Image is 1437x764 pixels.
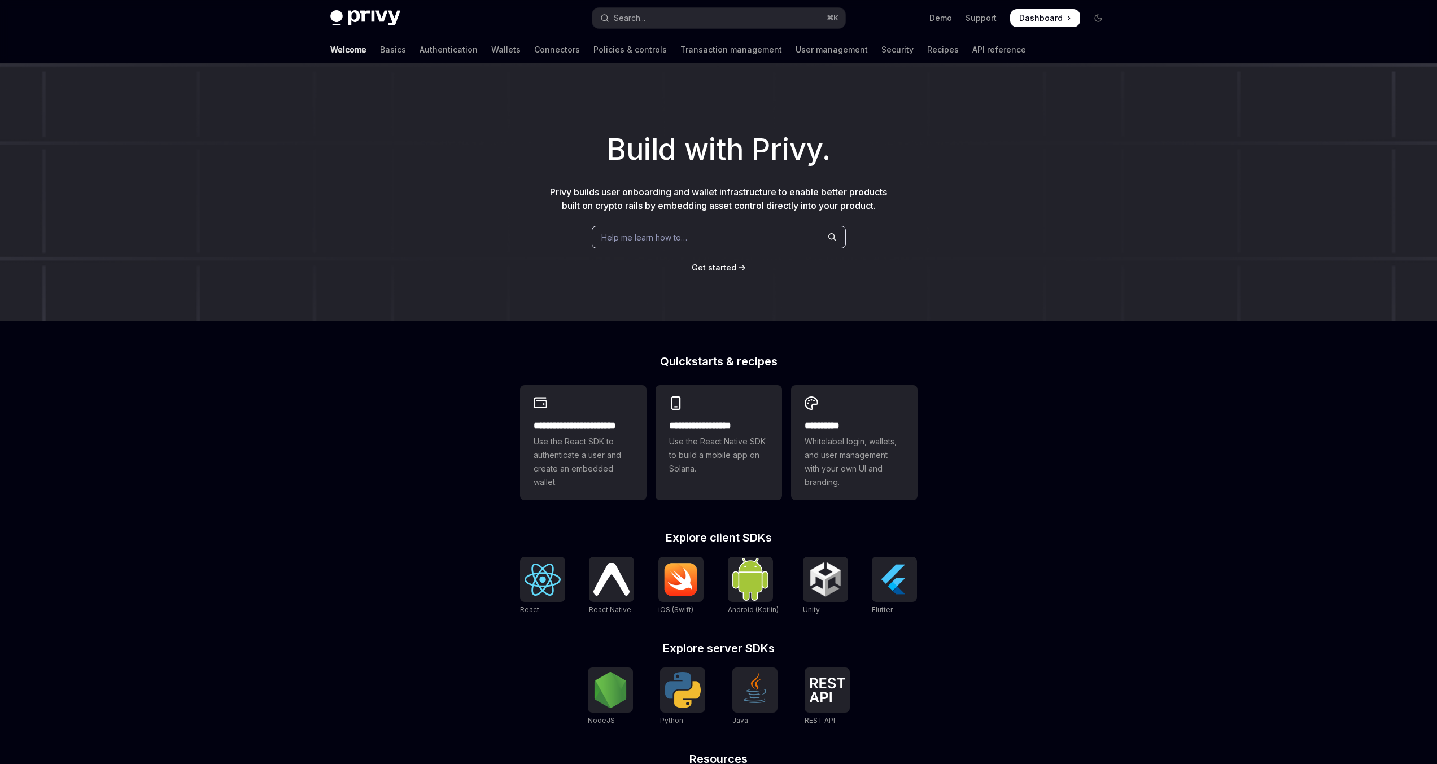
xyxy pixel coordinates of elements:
[796,36,868,63] a: User management
[732,667,778,726] a: JavaJava
[827,14,838,23] span: ⌘ K
[520,532,918,543] h2: Explore client SDKs
[665,672,701,708] img: Python
[614,11,645,25] div: Search...
[692,262,736,273] a: Get started
[534,36,580,63] a: Connectors
[520,356,918,367] h2: Quickstarts & recipes
[588,667,633,726] a: NodeJSNodeJS
[805,667,850,726] a: REST APIREST API
[589,557,634,615] a: React NativeReact Native
[588,716,615,724] span: NodeJS
[876,561,912,597] img: Flutter
[803,557,848,615] a: UnityUnity
[550,186,887,211] span: Privy builds user onboarding and wallet infrastructure to enable better products built on crypto ...
[881,36,914,63] a: Security
[966,12,997,24] a: Support
[972,36,1026,63] a: API reference
[680,36,782,63] a: Transaction management
[520,643,918,654] h2: Explore server SDKs
[656,385,782,500] a: **** **** **** ***Use the React Native SDK to build a mobile app on Solana.
[525,564,561,596] img: React
[805,435,904,489] span: Whitelabel login, wallets, and user management with your own UI and branding.
[520,557,565,615] a: ReactReact
[1019,12,1063,24] span: Dashboard
[692,263,736,272] span: Get started
[18,128,1419,172] h1: Build with Privy.
[601,232,687,243] span: Help me learn how to…
[732,716,748,724] span: Java
[520,605,539,614] span: React
[660,667,705,726] a: PythonPython
[593,563,630,595] img: React Native
[732,558,768,600] img: Android (Kotlin)
[872,605,893,614] span: Flutter
[1089,9,1107,27] button: Toggle dark mode
[380,36,406,63] a: Basics
[420,36,478,63] a: Authentication
[534,435,633,489] span: Use the React SDK to authenticate a user and create an embedded wallet.
[807,561,844,597] img: Unity
[589,605,631,614] span: React Native
[809,678,845,702] img: REST API
[803,605,820,614] span: Unity
[330,10,400,26] img: dark logo
[663,562,699,596] img: iOS (Swift)
[330,36,366,63] a: Welcome
[658,605,693,614] span: iOS (Swift)
[728,557,779,615] a: Android (Kotlin)Android (Kotlin)
[1010,9,1080,27] a: Dashboard
[592,8,845,28] button: Open search
[929,12,952,24] a: Demo
[927,36,959,63] a: Recipes
[728,605,779,614] span: Android (Kotlin)
[593,36,667,63] a: Policies & controls
[805,716,835,724] span: REST API
[737,672,773,708] img: Java
[660,716,683,724] span: Python
[491,36,521,63] a: Wallets
[658,557,704,615] a: iOS (Swift)iOS (Swift)
[592,672,628,708] img: NodeJS
[669,435,768,475] span: Use the React Native SDK to build a mobile app on Solana.
[872,557,917,615] a: FlutterFlutter
[791,385,918,500] a: **** *****Whitelabel login, wallets, and user management with your own UI and branding.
